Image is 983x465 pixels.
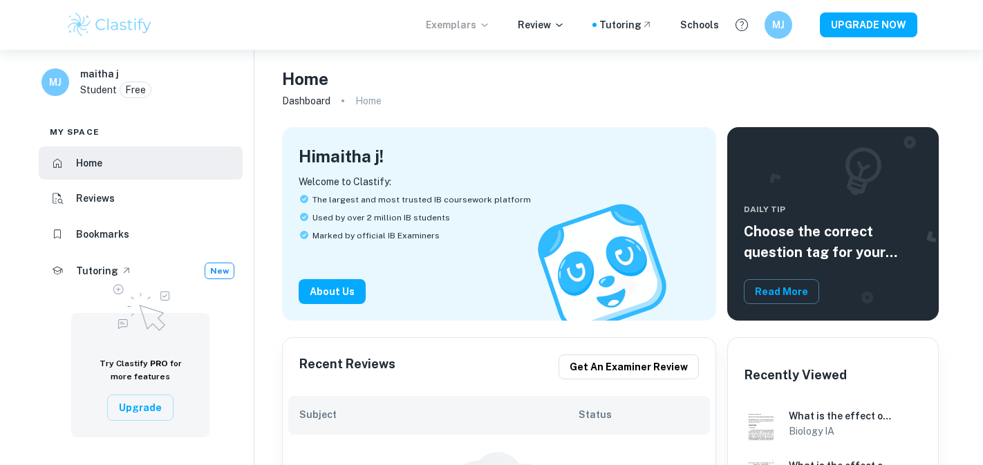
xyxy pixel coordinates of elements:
button: Get an examiner review [559,354,699,379]
span: My space [50,126,100,138]
h5: Choose the correct question tag for your coursework [744,221,922,263]
h4: Hi maitha j ! [299,144,384,169]
p: Exemplars [426,17,490,32]
p: Welcome to Clastify: [299,174,700,189]
p: Student [80,82,117,97]
h6: Home [76,155,102,171]
span: Marked by official IB Examiners [312,229,440,242]
span: New [205,265,234,277]
img: Clastify logo [66,11,153,39]
h6: MJ [48,75,64,90]
button: Help and Feedback [730,13,753,37]
img: Biology IA example thumbnail: What is the effect of increasing iron (I [745,407,778,440]
a: TutoringNew [39,254,243,288]
h4: Home [282,66,328,91]
h6: Try Clastify for more features [88,357,193,383]
h6: maitha j [80,66,119,82]
a: Tutoring [599,17,653,32]
h6: MJ [771,17,787,32]
h6: Bookmarks [76,227,129,242]
p: Free [125,82,146,97]
h6: What is the effect of increasing iron (III) chloride concentration (0 mg/L, 2mg/L, 4mg/L, 6mg/L, ... [789,408,891,424]
a: Schools [680,17,719,32]
button: Read More [744,279,819,304]
span: Used by over 2 million IB students [312,211,450,224]
img: Upgrade to Pro [106,276,175,335]
a: Reviews [39,182,243,216]
a: Bookmarks [39,218,243,251]
p: Home [355,93,382,108]
a: Dashboard [282,91,330,111]
h6: Recently Viewed [745,366,847,385]
h6: Reviews [76,191,115,206]
button: UPGRADE NOW [820,12,917,37]
h6: Recent Reviews [299,354,395,379]
button: MJ [765,11,792,39]
h6: Tutoring [76,263,118,278]
p: Review [518,17,565,32]
h6: Status [579,407,698,422]
a: Home [39,146,243,180]
span: PRO [150,359,168,368]
h6: Subject [299,407,579,422]
button: About Us [299,279,366,304]
h6: Biology IA [789,424,891,439]
button: Upgrade [107,395,174,421]
a: Biology IA example thumbnail: What is the effect of increasing iron (IWhat is the effect of incre... [739,401,927,446]
span: The largest and most trusted IB coursework platform [312,193,531,206]
span: Daily Tip [744,203,922,216]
